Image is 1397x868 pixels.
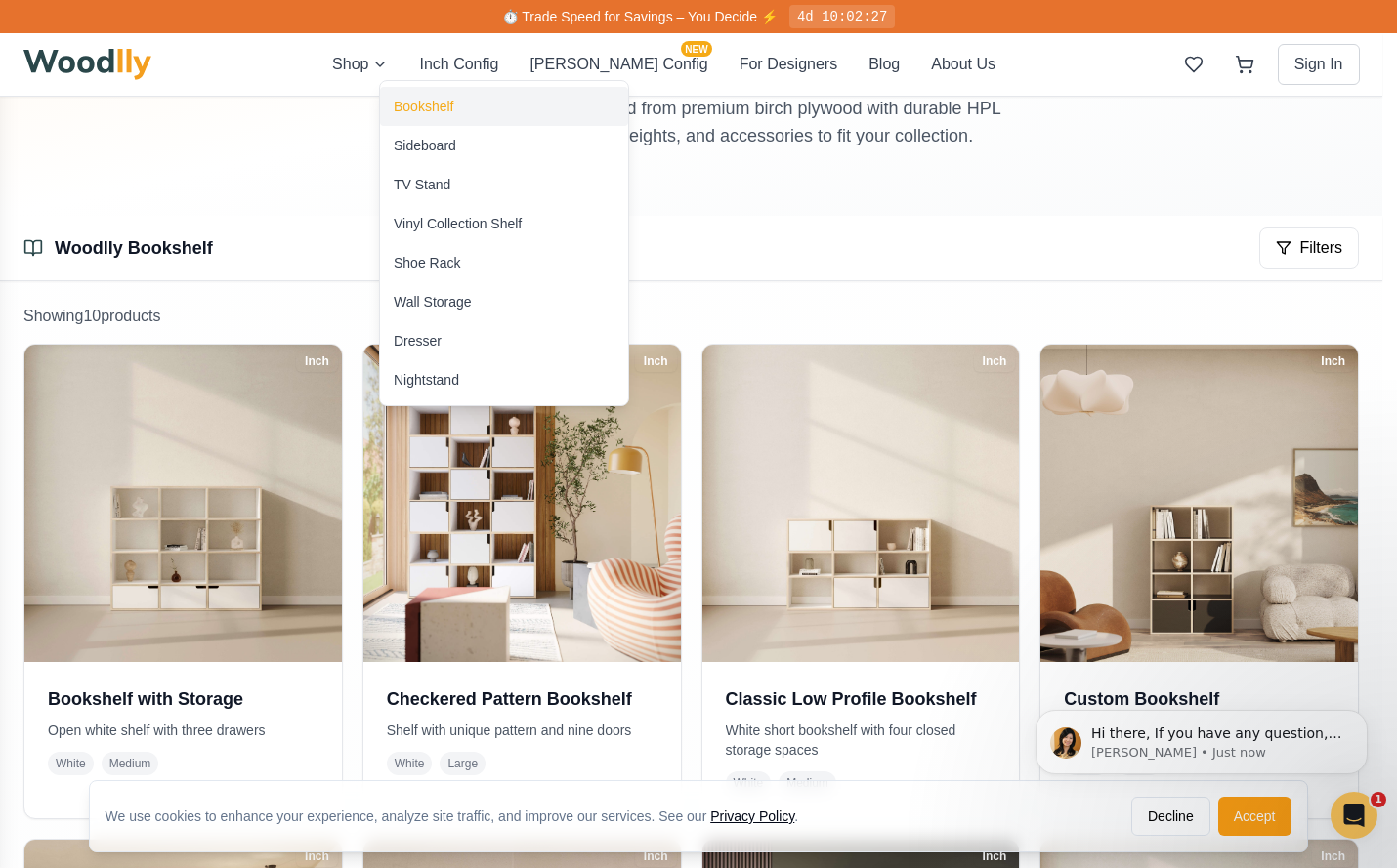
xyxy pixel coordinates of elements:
[394,175,450,194] div: TV Stand
[1371,792,1386,807] span: 1
[394,214,522,233] div: Vinyl Collection Shelf
[379,80,629,406] div: Shop
[1006,669,1397,815] iframe: Intercom notifications message
[394,253,460,272] div: Shoe Rack
[394,136,456,155] div: Sideboard
[394,97,453,116] div: Bookshelf
[1331,792,1377,839] iframe: Intercom live chat
[394,331,442,351] div: Dresser
[394,292,472,311] div: Wall Storage
[394,370,459,390] div: Nightstand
